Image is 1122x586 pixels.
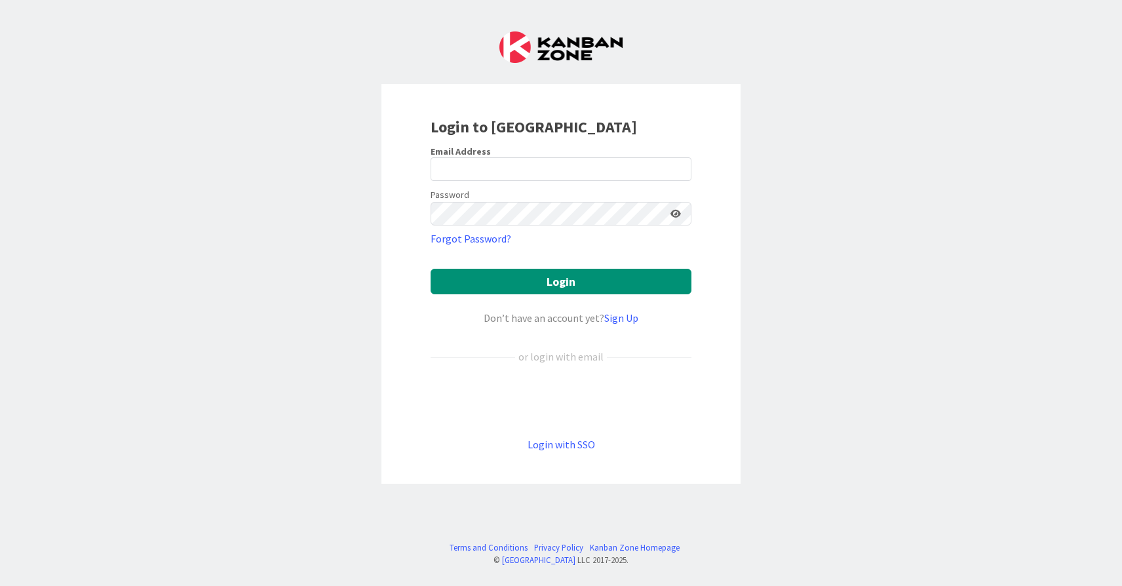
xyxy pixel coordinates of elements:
a: Kanban Zone Homepage [590,541,680,554]
img: Kanban Zone [499,31,623,63]
a: Sign Up [604,311,638,324]
a: [GEOGRAPHIC_DATA] [502,555,575,565]
a: Forgot Password? [431,231,511,246]
a: Privacy Policy [534,541,583,554]
label: Password [431,188,469,202]
iframe: Kirjaudu Google-tilillä -painike [424,386,698,415]
div: or login with email [515,349,607,364]
a: Terms and Conditions [450,541,528,554]
button: Login [431,269,691,294]
div: Kirjaudu Google-tilillä. Avautuu uudelle välilehdelle [431,386,691,415]
a: Login with SSO [528,438,595,451]
div: © LLC 2017- 2025 . [443,554,680,566]
div: Don’t have an account yet? [431,310,691,326]
b: Login to [GEOGRAPHIC_DATA] [431,117,637,137]
label: Email Address [431,146,491,157]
